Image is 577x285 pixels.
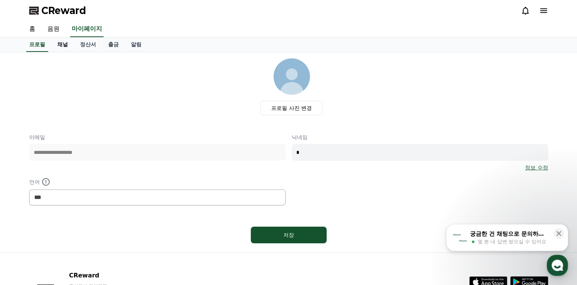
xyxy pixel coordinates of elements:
[260,101,323,115] label: 프로필 사진 변경
[525,164,548,171] a: 정보 수정
[41,5,86,17] span: CReward
[29,133,286,141] p: 이메일
[274,58,310,95] img: profile_image
[29,5,86,17] a: CReward
[74,38,102,52] a: 정산서
[117,233,126,240] span: 설정
[251,227,327,243] button: 저장
[98,222,146,241] a: 설정
[102,38,125,52] a: 출금
[125,38,148,52] a: 알림
[23,21,41,37] a: 홈
[41,21,66,37] a: 음원
[292,133,548,141] p: 닉네임
[51,38,74,52] a: 채널
[69,271,162,280] p: CReward
[69,234,79,240] span: 대화
[266,231,311,239] div: 저장
[2,222,50,241] a: 홈
[29,177,286,186] p: 언어
[70,21,104,37] a: 마이페이지
[24,233,28,240] span: 홈
[50,222,98,241] a: 대화
[26,38,48,52] a: 프로필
